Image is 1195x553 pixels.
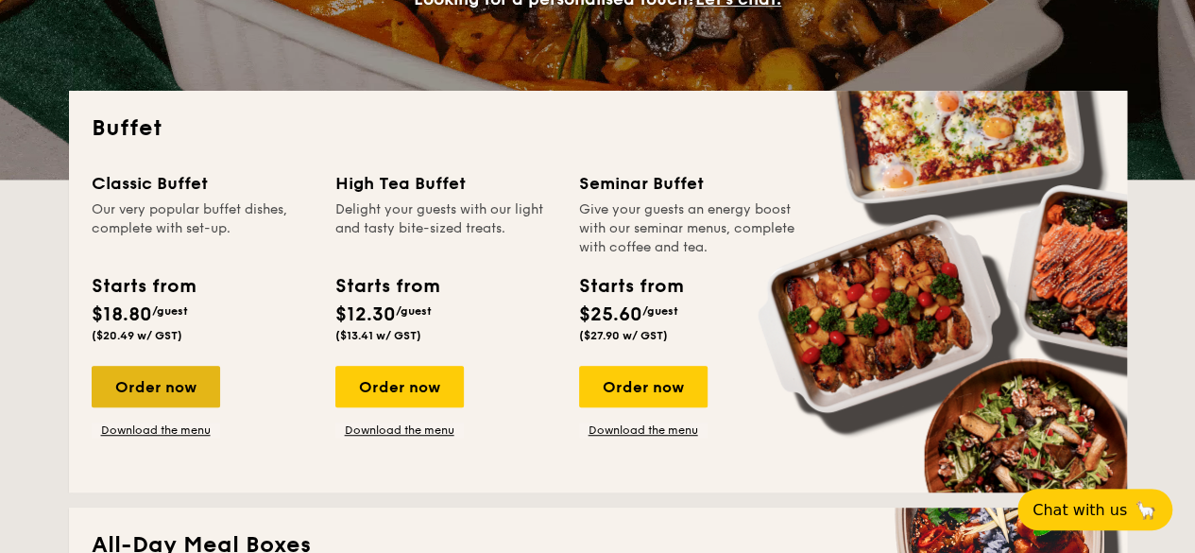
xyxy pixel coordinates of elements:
[1033,501,1127,519] span: Chat with us
[1135,499,1157,521] span: 🦙
[335,170,556,197] div: High Tea Buffet
[335,272,438,301] div: Starts from
[92,303,152,326] span: $18.80
[92,200,313,257] div: Our very popular buffet dishes, complete with set-up.
[92,329,182,342] span: ($20.49 w/ GST)
[642,304,678,318] span: /guest
[335,303,396,326] span: $12.30
[579,272,682,301] div: Starts from
[579,200,800,257] div: Give your guests an energy boost with our seminar menus, complete with coffee and tea.
[579,329,668,342] span: ($27.90 w/ GST)
[579,303,642,326] span: $25.60
[335,200,556,257] div: Delight your guests with our light and tasty bite-sized treats.
[579,170,800,197] div: Seminar Buffet
[579,366,708,407] div: Order now
[92,170,313,197] div: Classic Buffet
[335,329,421,342] span: ($13.41 w/ GST)
[396,304,432,318] span: /guest
[335,366,464,407] div: Order now
[92,423,220,438] a: Download the menu
[579,423,708,438] a: Download the menu
[92,113,1104,144] h2: Buffet
[1017,489,1172,530] button: Chat with us🦙
[152,304,188,318] span: /guest
[92,272,195,301] div: Starts from
[92,366,220,407] div: Order now
[335,423,464,438] a: Download the menu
